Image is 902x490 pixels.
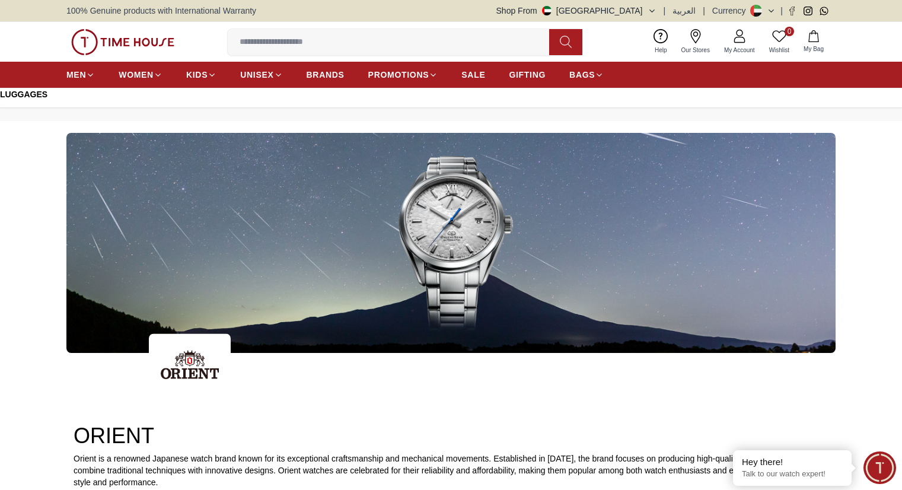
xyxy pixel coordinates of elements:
a: Whatsapp [820,7,828,15]
p: Talk to our watch expert! [742,469,843,479]
span: Our Stores [677,46,715,55]
div: Hey there! [742,456,843,468]
a: Facebook [788,7,796,15]
button: My Bag [796,28,831,56]
a: Help [648,27,674,57]
span: 100% Genuine products with International Warranty [66,5,256,17]
a: 0Wishlist [762,27,796,57]
img: ... [149,333,231,396]
span: | [703,5,705,17]
span: 0 [785,27,794,36]
a: UNISEX [240,64,282,85]
a: BRANDS [307,64,345,85]
a: PROMOTIONS [368,64,438,85]
span: SALE [461,69,485,81]
a: Instagram [804,7,812,15]
span: BRANDS [307,69,345,81]
a: BAGS [569,64,604,85]
span: My Account [719,46,760,55]
img: ... [71,29,174,55]
a: MEN [66,64,95,85]
span: | [780,5,783,17]
span: MEN [66,69,86,81]
img: ... [66,133,836,353]
a: SALE [461,64,485,85]
div: Currency [712,5,751,17]
span: Wishlist [764,46,794,55]
span: WOMEN [119,69,154,81]
p: Orient is a renowned Japanese watch brand known for its exceptional craftsmanship and mechanical ... [74,453,828,488]
span: UNISEX [240,69,273,81]
a: Our Stores [674,27,717,57]
span: GIFTING [509,69,546,81]
span: Help [650,46,672,55]
span: PROMOTIONS [368,69,429,81]
a: KIDS [186,64,216,85]
a: GIFTING [509,64,546,85]
a: WOMEN [119,64,162,85]
img: United Arab Emirates [542,6,552,15]
h2: ORIENT [74,424,828,448]
button: العربية [672,5,696,17]
span: KIDS [186,69,208,81]
div: Chat Widget [863,451,896,484]
button: Shop From[GEOGRAPHIC_DATA] [496,5,656,17]
span: | [664,5,666,17]
span: BAGS [569,69,595,81]
span: My Bag [799,44,828,53]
